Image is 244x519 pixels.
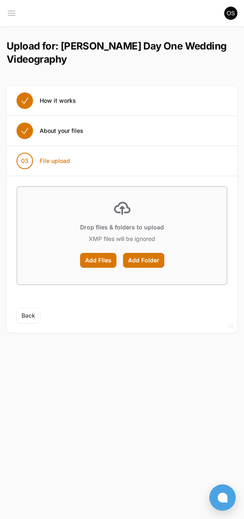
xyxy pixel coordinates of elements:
[224,7,237,20] button: User menu
[209,484,236,511] button: Open chat window
[89,235,155,243] p: XMP files will be ignored
[7,40,237,66] h1: Upload for: [PERSON_NAME] Day One Wedding Videography
[40,157,70,165] span: File upload
[224,7,237,20] img: Avatar of Once Like a Spark
[21,157,28,165] span: 03
[80,223,164,231] p: Drop files & folders to upload
[7,86,86,116] button: How it works
[7,116,93,146] button: About your files
[7,146,80,176] button: 03 File upload
[80,253,116,268] label: Add Files
[40,127,83,135] span: About your files
[227,321,233,331] div: v2
[40,97,76,105] span: How it works
[123,253,164,268] label: Add Folder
